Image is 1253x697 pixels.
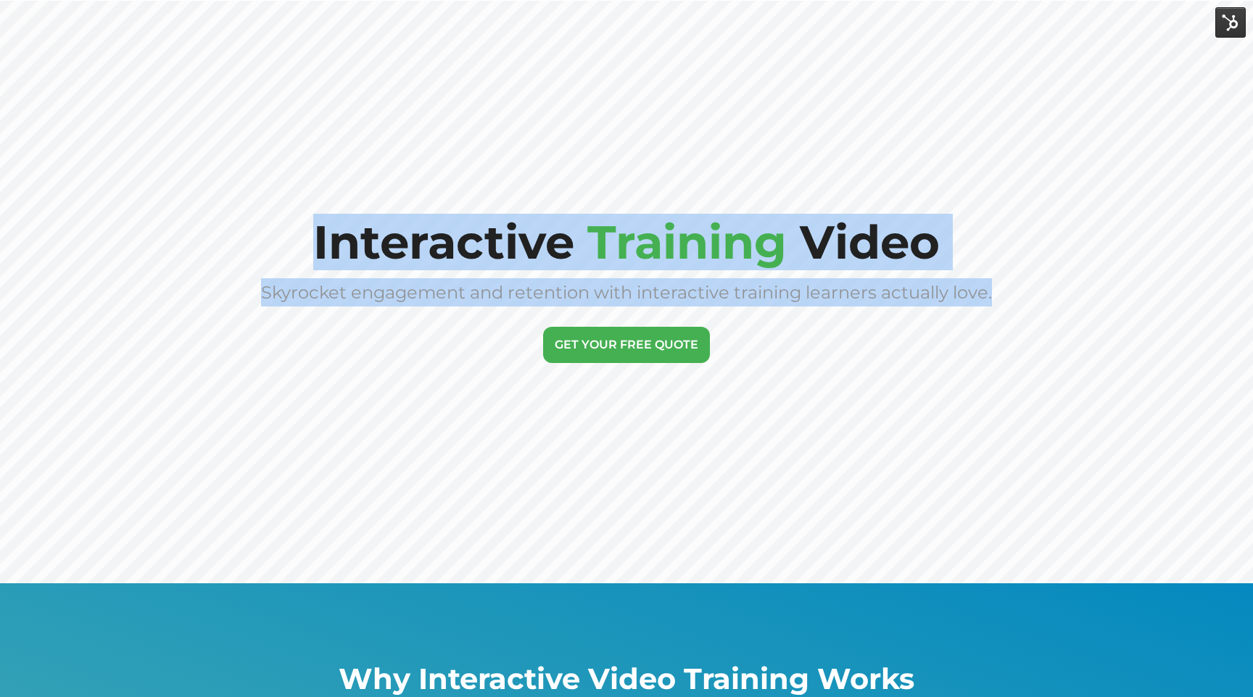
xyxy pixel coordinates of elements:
[543,327,710,363] a: GET YOUR FREE QUOTE
[587,214,787,270] span: Training
[1215,7,1246,38] img: HubSpot Tools Menu Toggle
[313,214,574,270] span: Interactive
[339,661,914,696] span: Why Interactive Video Training Works
[800,214,940,270] span: Video
[261,282,992,303] span: Skyrocket engagement and retention with interactive training learners actually love.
